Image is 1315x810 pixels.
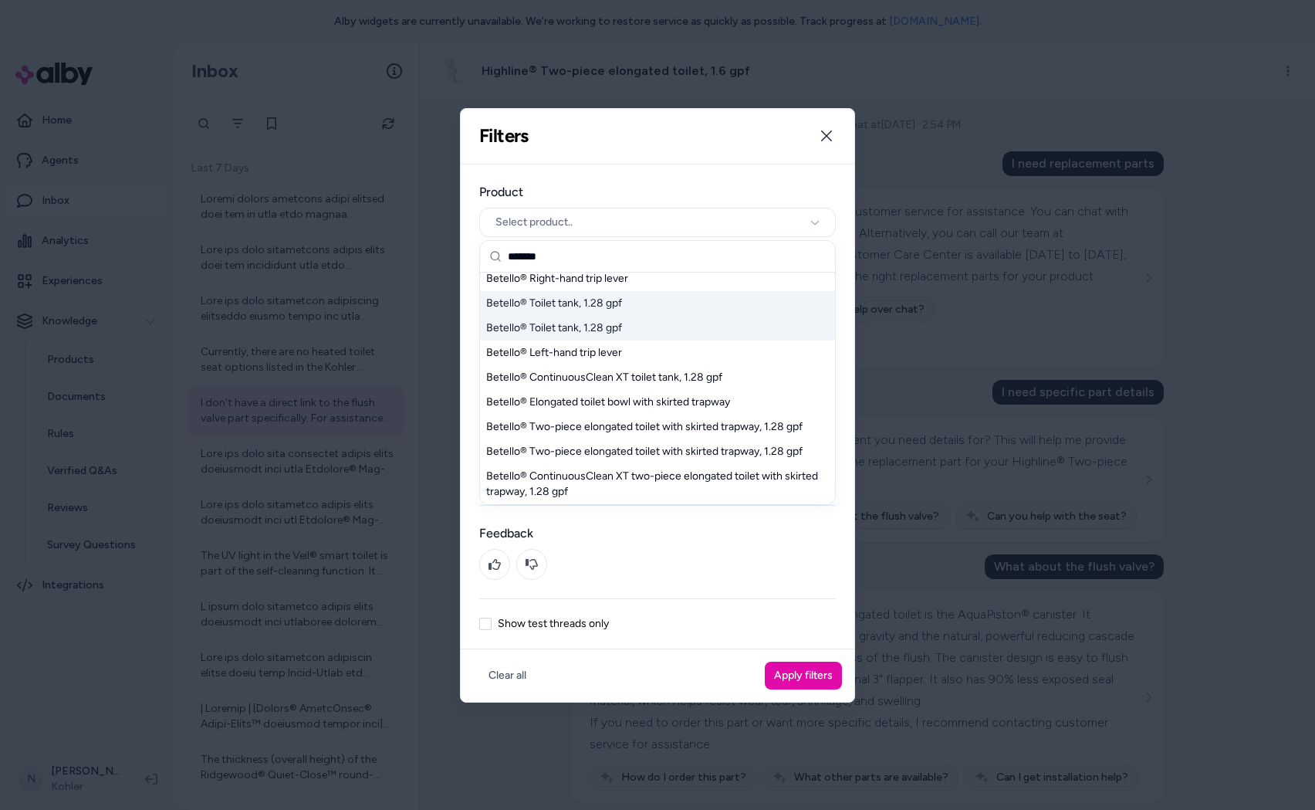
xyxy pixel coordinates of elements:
label: Show test threads only [498,619,609,629]
div: Betello® ContinuousClean XT two-piece elongated toilet with skirted trapway, 1.28 gpf [480,464,835,504]
button: Clear all [479,662,536,690]
h2: Filters [479,124,529,147]
div: Betello® Elongated toilet bowl with skirted trapway [480,390,835,415]
button: Apply filters [765,662,842,690]
label: Feedback [479,524,836,543]
div: Betello® Left-hand trip lever [480,341,835,365]
span: Select product.. [495,215,573,230]
div: Betello® Toilet tank, 1.28 gpf [480,291,835,316]
div: Betello® Two-piece elongated toilet with skirted trapway, 1.28 gpf [480,415,835,439]
label: Product [479,183,836,202]
div: Betello® Toilet tank, 1.28 gpf [480,316,835,341]
div: Betello® ContinuousClean XT toilet tank, 1.28 gpf [480,365,835,390]
div: Betello® Right-hand trip lever [480,266,835,291]
div: Betello® Two-piece elongated toilet with skirted trapway, 1.28 gpf [480,439,835,464]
